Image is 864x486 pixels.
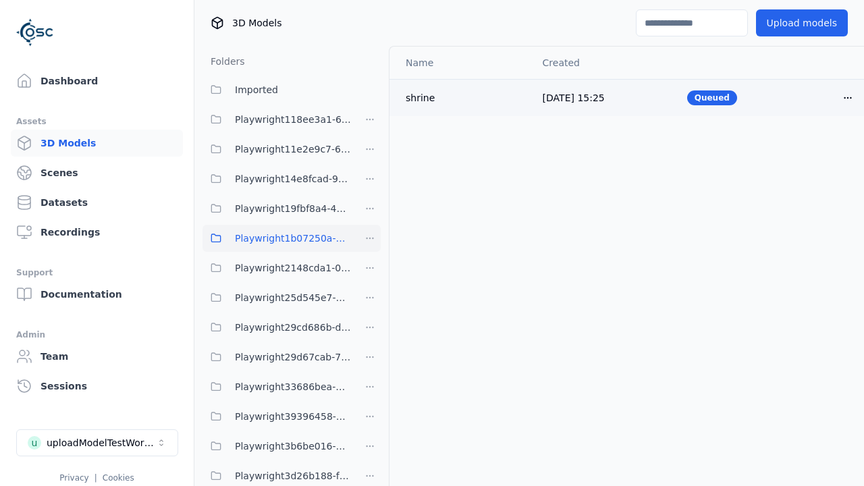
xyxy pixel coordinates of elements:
[235,319,351,335] span: Playwright29cd686b-d0c9-4777-aa54-1065c8c7cee8
[202,55,245,68] h3: Folders
[11,219,183,246] a: Recordings
[103,473,134,483] a: Cookies
[16,327,178,343] div: Admin
[235,468,351,484] span: Playwright3d26b188-fe0a-407b-a71b-8b3c7b583378
[235,230,351,246] span: Playwright1b07250a-5191-497d-b790-877beb0fc0be
[202,225,351,252] button: Playwright1b07250a-5191-497d-b790-877beb0fc0be
[235,290,351,306] span: Playwright25d545e7-ff08-4d3b-b8cd-ba97913ee80b
[202,165,351,192] button: Playwright14e8fcad-9ce8-4c9f-9ba9-3f066997ed84
[202,344,351,371] button: Playwright29d67cab-7655-4a15-9701-4b560da7f167
[28,436,41,450] div: u
[406,91,521,105] div: shrine
[11,159,183,186] a: Scenes
[235,438,351,454] span: Playwright3b6be016-a630-4ca3-92e7-a43ae52b5237
[94,473,97,483] span: |
[235,171,351,187] span: Playwright14e8fcad-9ce8-4c9f-9ba9-3f066997ed84
[59,473,88,483] a: Privacy
[202,314,351,341] button: Playwright29cd686b-d0c9-4777-aa54-1065c8c7cee8
[235,200,351,217] span: Playwright19fbf8a4-490f-4493-a67b-72679a62db0e
[202,76,381,103] button: Imported
[202,106,351,133] button: Playwright118ee3a1-6e25-456a-9a29-0f34eaed349c
[11,189,183,216] a: Datasets
[202,195,351,222] button: Playwright19fbf8a4-490f-4493-a67b-72679a62db0e
[16,265,178,281] div: Support
[202,136,351,163] button: Playwright11e2e9c7-6c23-4ce7-ac48-ea95a4ff6a43
[202,254,351,281] button: Playwright2148cda1-0135-4eee-9a3e-ba7e638b60a6
[235,141,351,157] span: Playwright11e2e9c7-6c23-4ce7-ac48-ea95a4ff6a43
[543,92,605,103] span: [DATE] 15:25
[235,82,278,98] span: Imported
[232,16,281,30] span: 3D Models
[235,379,351,395] span: Playwright33686bea-41a4-43c8-b27a-b40c54b773e3
[16,13,54,51] img: Logo
[756,9,848,36] button: Upload models
[11,130,183,157] a: 3D Models
[47,436,156,450] div: uploadModelTestWorkspace
[389,47,532,79] th: Name
[16,113,178,130] div: Assets
[202,373,351,400] button: Playwright33686bea-41a4-43c8-b27a-b40c54b773e3
[202,284,351,311] button: Playwright25d545e7-ff08-4d3b-b8cd-ba97913ee80b
[11,67,183,94] a: Dashboard
[532,47,676,79] th: Created
[11,373,183,400] a: Sessions
[235,260,351,276] span: Playwright2148cda1-0135-4eee-9a3e-ba7e638b60a6
[235,408,351,425] span: Playwright39396458-2985-42cf-8e78-891847c6b0fc
[11,343,183,370] a: Team
[202,403,351,430] button: Playwright39396458-2985-42cf-8e78-891847c6b0fc
[16,429,178,456] button: Select a workspace
[11,281,183,308] a: Documentation
[235,111,351,128] span: Playwright118ee3a1-6e25-456a-9a29-0f34eaed349c
[235,349,351,365] span: Playwright29d67cab-7655-4a15-9701-4b560da7f167
[202,433,351,460] button: Playwright3b6be016-a630-4ca3-92e7-a43ae52b5237
[687,90,737,105] div: Queued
